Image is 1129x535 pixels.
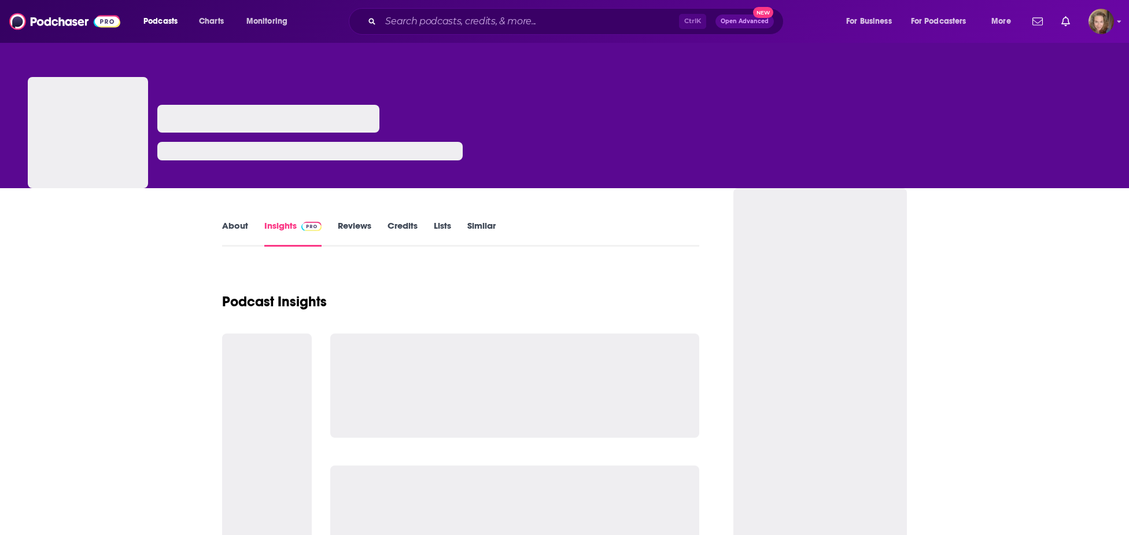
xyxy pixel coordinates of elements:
a: Show notifications dropdown [1057,12,1075,31]
button: open menu [135,12,193,31]
span: Monitoring [246,13,287,30]
a: Credits [388,220,418,247]
span: Podcasts [143,13,178,30]
span: More [991,13,1011,30]
button: open menu [983,12,1025,31]
span: For Podcasters [911,13,966,30]
a: Lists [434,220,451,247]
span: New [753,7,774,18]
a: Charts [191,12,231,31]
a: About [222,220,248,247]
a: Show notifications dropdown [1028,12,1047,31]
span: Open Advanced [721,19,769,24]
div: Search podcasts, credits, & more... [360,8,795,35]
span: Logged in as smcclure267 [1089,9,1114,34]
a: Reviews [338,220,371,247]
span: Charts [199,13,224,30]
input: Search podcasts, credits, & more... [381,12,679,31]
button: open menu [903,12,983,31]
img: User Profile [1089,9,1114,34]
img: Podchaser Pro [301,222,322,231]
h1: Podcast Insights [222,293,327,310]
span: Ctrl K [679,14,706,29]
button: Show profile menu [1089,9,1114,34]
a: Similar [467,220,496,247]
span: For Business [846,13,892,30]
button: open menu [238,12,302,31]
button: Open AdvancedNew [715,14,774,28]
a: InsightsPodchaser Pro [264,220,322,247]
img: Podchaser - Follow, Share and Rate Podcasts [9,10,120,32]
button: open menu [838,12,906,31]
